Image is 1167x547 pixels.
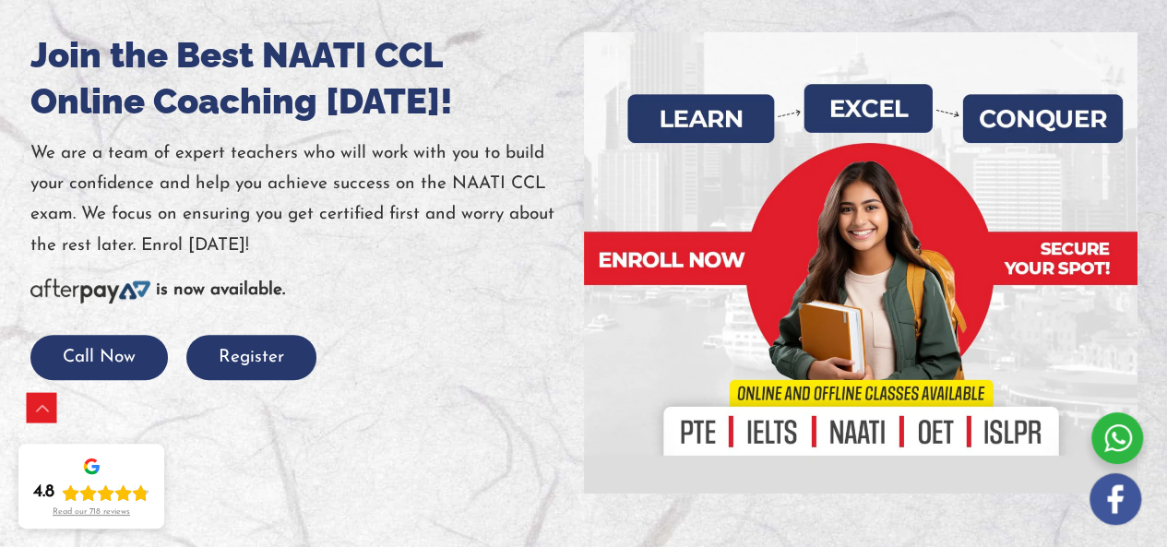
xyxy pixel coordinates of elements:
[53,507,130,517] div: Read our 718 reviews
[156,281,285,299] b: is now available.
[30,32,584,125] h1: Join the Best NAATI CCL Online Coaching [DATE]!
[30,349,168,366] a: Call Now
[33,482,149,504] div: Rating: 4.8 out of 5
[30,138,584,261] p: We are a team of expert teachers who will work with you to build your confidence and help you ach...
[186,349,316,366] a: Register
[30,335,168,380] button: Call Now
[1090,473,1141,525] img: white-facebook.png
[30,279,150,303] img: Afterpay-Logo
[186,335,316,380] button: Register
[33,482,54,504] div: 4.8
